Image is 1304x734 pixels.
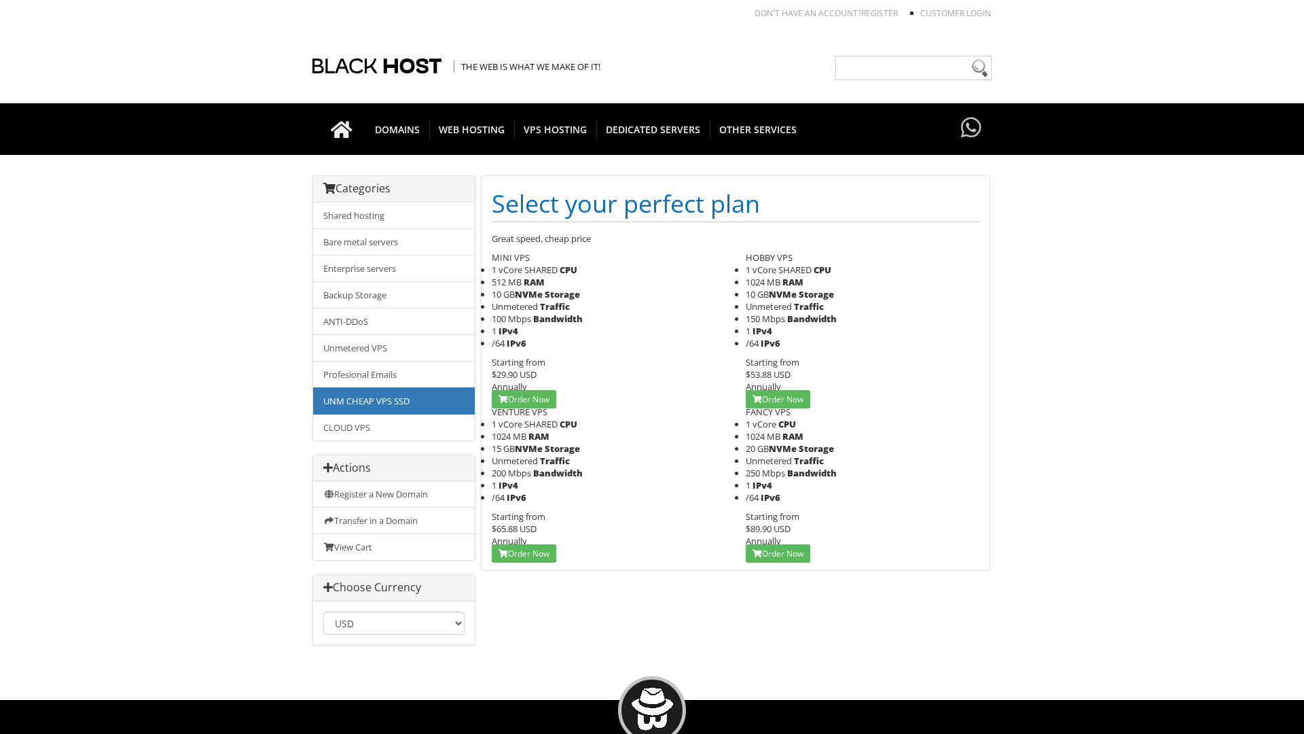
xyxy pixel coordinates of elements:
[323,462,465,474] h3: Actions
[920,7,991,19] a: Customer Login
[746,313,785,325] span: 150 Mbps
[313,308,475,335] a: ANTI-DDoS
[958,103,985,154] a: Have questions?
[814,264,831,276] b: CPU
[769,442,797,455] b: NVMe
[753,479,772,491] b: IPv4
[746,406,791,418] span: FANCY VPS
[515,442,543,455] b: NVMe
[514,103,597,155] a: VPS HOSTING
[746,455,792,467] span: Unmetered
[492,390,556,408] a: Order Now
[492,442,543,455] span: 15 GB
[492,356,725,393] div: Starting from Annually
[631,688,674,731] img: BlackHOST mascont, Blacky.
[323,183,465,195] h3: Categories
[313,361,475,388] a: Profesional Emails
[746,544,810,563] a: Order Now
[560,264,577,276] b: CPU
[492,544,556,563] a: Order Now
[515,288,543,300] b: NVMe
[492,276,522,288] span: 512 MB
[545,288,580,300] b: Storage
[794,455,824,467] b: Traffic
[323,582,465,594] h3: Choose Currency
[507,491,526,504] b: IPv6
[528,430,549,442] b: RAM
[317,103,366,155] a: Go to homepage
[540,455,570,467] b: Traffic
[492,455,538,467] span: Unmetered
[746,337,759,349] span: /64
[492,313,531,325] span: 100 Mbps
[492,325,496,337] span: 1
[313,281,475,309] a: Backup Storage
[454,60,600,73] span: The Web is what we make of it!
[313,414,475,440] a: CLOUD VPS
[782,430,803,442] b: RAM
[492,418,558,430] span: 1 vCore SHARED
[861,7,898,19] a: REGISTER
[492,368,537,381] span: $29.90 USD
[794,300,824,313] b: Traffic
[787,467,837,479] b: Bandwidth
[746,442,797,455] span: 20 GB
[514,120,597,139] span: VPS HOSTING
[799,442,834,455] b: Storage
[492,337,505,349] span: /64
[492,430,526,442] span: 1024 MB
[769,288,797,300] b: NVMe
[313,387,475,415] a: UNM CHEAP VPS SSD
[778,418,796,430] b: CPU
[746,467,785,479] span: 250 Mbps
[492,467,531,479] span: 200 Mbps
[313,534,475,560] a: View Cart
[533,467,583,479] b: Bandwidth
[746,491,759,504] span: /64
[746,510,979,547] div: Starting from Annually
[746,523,791,535] span: $89.90 USD
[596,120,710,139] span: DEDICATED SERVERS
[533,313,583,325] b: Bandwidth
[746,288,797,300] span: 10 GB
[746,356,979,393] div: Starting from Annually
[492,300,538,313] span: Unmetered
[734,7,898,19] li: Don't have an account?
[492,186,979,222] h1: Select your perfect plan
[596,103,710,155] a: DEDICATED SERVERS
[499,479,518,491] b: IPv4
[787,313,837,325] b: Bandwidth
[507,337,526,349] b: IPv6
[746,430,780,442] span: 1024 MB
[761,337,780,349] b: IPv6
[782,276,803,288] b: RAM
[492,523,537,535] span: $65.88 USD
[746,325,750,337] span: 1
[313,203,475,229] a: Shared hosting
[746,276,780,288] span: 1024 MB
[365,103,430,155] a: DOMAINS
[429,120,515,139] span: WEB HOSTING
[761,491,780,504] b: IPv6
[710,120,806,139] span: OTHER SERVICES
[746,368,791,381] span: $53.88 USD
[753,325,772,337] b: IPv4
[313,481,475,508] a: Register a New Domain
[492,406,547,418] span: VENTURE VPS
[540,300,570,313] b: Traffic
[492,479,496,491] span: 1
[313,507,475,534] a: Transfer in a Domain
[492,491,505,504] span: /64
[799,288,834,300] b: Storage
[492,251,530,264] span: MINI VPS
[492,288,543,300] span: 10 GB
[499,325,518,337] b: IPv4
[365,120,430,139] span: DOMAINS
[560,418,577,430] b: CPU
[835,56,992,80] input: Need help?
[492,510,725,547] div: Starting from Annually
[492,264,558,276] span: 1 vCore SHARED
[746,251,793,264] span: HOBBY VPS
[746,479,750,491] span: 1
